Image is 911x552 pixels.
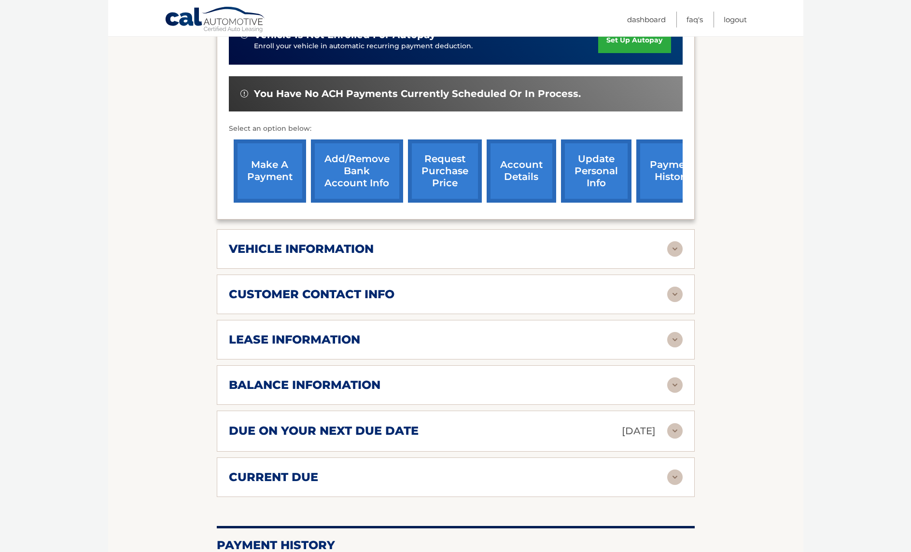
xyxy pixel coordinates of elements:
[598,28,671,53] a: set up autopay
[627,12,666,28] a: Dashboard
[408,139,482,203] a: request purchase price
[622,423,656,440] p: [DATE]
[667,377,683,393] img: accordion-rest.svg
[229,332,360,347] h2: lease information
[165,6,266,34] a: Cal Automotive
[667,469,683,485] img: accordion-rest.svg
[234,139,306,203] a: make a payment
[487,139,556,203] a: account details
[667,332,683,347] img: accordion-rest.svg
[667,287,683,302] img: accordion-rest.svg
[311,139,403,203] a: Add/Remove bank account info
[636,139,709,203] a: payment history
[229,378,380,392] h2: balance information
[667,423,683,439] img: accordion-rest.svg
[229,287,394,302] h2: customer contact info
[229,470,318,484] h2: current due
[724,12,747,28] a: Logout
[667,241,683,257] img: accordion-rest.svg
[561,139,631,203] a: update personal info
[254,41,599,52] p: Enroll your vehicle in automatic recurring payment deduction.
[687,12,703,28] a: FAQ's
[240,90,248,97] img: alert-white.svg
[229,123,683,135] p: Select an option below:
[229,242,374,256] h2: vehicle information
[229,424,419,438] h2: due on your next due date
[254,88,581,100] span: You have no ACH payments currently scheduled or in process.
